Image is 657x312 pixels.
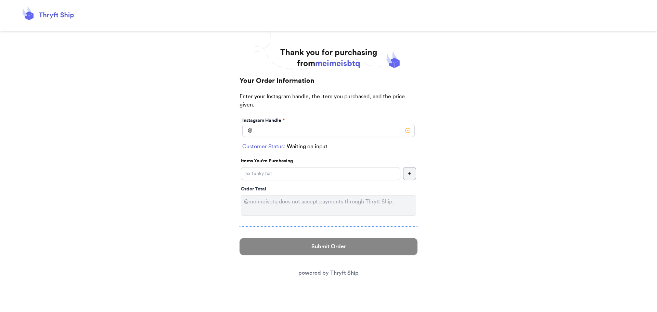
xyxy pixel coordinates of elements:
[240,238,417,255] button: Submit Order
[298,270,359,276] a: powered by Thryft Ship
[241,167,400,180] input: ex.funky hat
[242,124,252,137] div: @
[287,142,327,151] span: Waiting on input
[242,142,285,151] span: Customer Status:
[241,158,416,164] p: Items You're Purchasing
[315,60,360,68] span: meimeisbtq
[240,76,417,92] h2: Your Order Information
[240,92,417,116] p: Enter your Instagram handle, the item you purchased, and the price given.
[242,117,285,124] label: Instagram Handle
[280,47,377,69] h1: Thank you for purchasing from
[241,186,416,192] div: Order Total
